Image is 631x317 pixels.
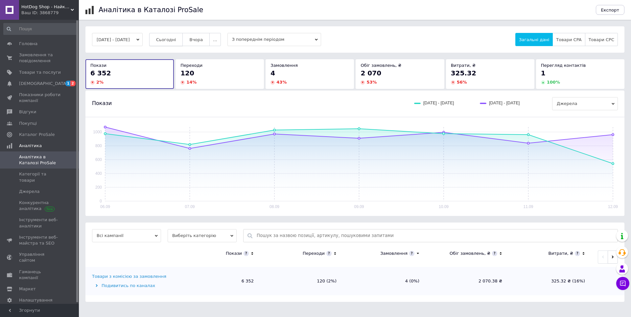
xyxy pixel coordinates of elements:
[541,69,546,77] span: 1
[180,69,194,77] span: 120
[182,33,210,46] button: Вчора
[552,97,618,110] span: Джерела
[19,120,37,126] span: Покупці
[95,171,102,176] text: 400
[608,204,618,209] text: 12.09
[519,37,549,42] span: Загальні дані
[90,63,106,68] span: Покази
[185,204,195,209] text: 07.09
[209,33,221,46] button: ...
[19,52,61,64] span: Замовлення та повідомлення
[451,63,476,68] span: Витрати, ₴
[19,189,39,195] span: Джерела
[92,283,176,289] div: Подивитись по каналах
[596,5,625,15] button: Експорт
[19,154,61,166] span: Аналітика в Каталозі ProSale
[19,217,61,229] span: Інструменти веб-аналітики
[439,204,449,209] text: 10.09
[19,132,55,138] span: Каталог ProSale
[189,37,203,42] span: Вчора
[361,63,401,68] span: Обіг замовлень, ₴
[260,267,343,295] td: 120 (2%)
[457,80,467,85] span: 56 %
[589,37,614,42] span: Товари CPC
[186,80,197,85] span: 14 %
[156,37,176,42] span: Сьогодні
[366,80,377,85] span: 53 %
[95,185,102,190] text: 200
[21,10,79,16] div: Ваш ID: 3868779
[19,171,61,183] span: Категорії та товари
[426,267,509,295] td: 2 070.38 ₴
[380,251,408,256] div: Замовлення
[585,33,618,46] button: Товари CPC
[515,33,553,46] button: Загальні дані
[19,41,37,47] span: Головна
[92,274,166,279] div: Товари з комісією за замовлення
[343,267,426,295] td: 4 (0%)
[19,234,61,246] span: Інструменти веб-майстра та SEO
[149,33,183,46] button: Сьогодні
[100,204,110,209] text: 06.09
[95,157,102,162] text: 600
[19,81,68,87] span: [DEMOGRAPHIC_DATA]
[19,143,42,149] span: Аналітика
[19,286,36,292] span: Маркет
[70,81,76,86] span: 2
[548,251,573,256] div: Витрати, ₴
[177,267,260,295] td: 6 352
[21,4,71,10] span: HotDog Shop - Найкращі товари для дому та сімʼї, з любовʼю до деталей!
[19,269,61,281] span: Гаманець компанії
[616,277,629,290] button: Чат з покупцем
[19,92,61,104] span: Показники роботи компанії
[99,6,203,14] h1: Аналітика в Каталозі ProSale
[450,251,490,256] div: Обіг замовлень, ₴
[93,130,102,134] text: 1000
[19,69,61,75] span: Товари та послуги
[270,63,298,68] span: Замовлення
[523,204,533,209] text: 11.09
[92,33,143,46] button: [DATE] - [DATE]
[556,37,581,42] span: Товари CPA
[270,69,275,77] span: 4
[19,297,53,303] span: Налаштування
[269,204,279,209] text: 08.09
[96,80,104,85] span: 2 %
[227,33,321,46] span: З попереднім періодом
[92,229,161,242] span: Всі кампанії
[92,100,112,107] span: Покази
[451,69,476,77] span: 325.32
[19,200,61,212] span: Конкурентна аналітика
[100,199,102,203] text: 0
[180,63,202,68] span: Переходи
[65,81,71,86] span: 1
[547,80,560,85] span: 100 %
[213,37,217,42] span: ...
[90,69,111,77] span: 6 352
[509,267,592,295] td: 325.32 ₴ (16%)
[601,8,619,13] span: Експорт
[3,23,78,35] input: Пошук
[19,109,36,115] span: Відгуки
[354,204,364,209] text: 09.09
[552,33,585,46] button: Товари CPA
[168,229,237,242] span: Виберіть категорію
[276,80,287,85] span: 43 %
[303,251,325,256] div: Переходи
[226,251,242,256] div: Покази
[95,144,102,148] text: 800
[257,229,614,242] input: Пошук за назвою позиції, артикулу, пошуковими запитами
[19,251,61,263] span: Управління сайтом
[361,69,381,77] span: 2 070
[541,63,586,68] span: Перегляд контактів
